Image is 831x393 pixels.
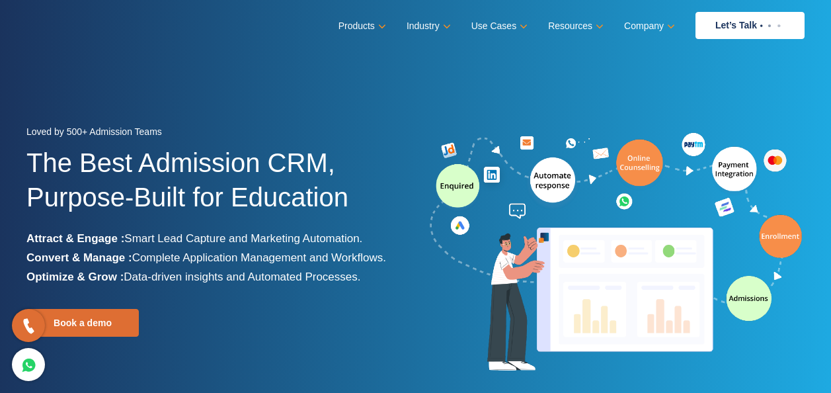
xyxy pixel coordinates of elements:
a: Industry [407,17,448,36]
span: Smart Lead Capture and Marketing Automation. [124,232,362,245]
a: Use Cases [471,17,525,36]
a: Resources [548,17,601,36]
img: admission-software-home-page-header [428,130,805,376]
a: Let’s Talk [695,12,805,39]
b: Convert & Manage : [26,251,132,264]
span: Data-driven insights and Automated Processes. [124,271,360,283]
a: Book a demo [26,309,139,337]
b: Attract & Engage : [26,232,124,245]
b: Optimize & Grow : [26,271,124,283]
h1: The Best Admission CRM, Purpose-Built for Education [26,146,406,229]
a: Company [624,17,672,36]
a: Products [338,17,383,36]
span: Complete Application Management and Workflows. [132,251,386,264]
div: Loved by 500+ Admission Teams [26,122,406,146]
